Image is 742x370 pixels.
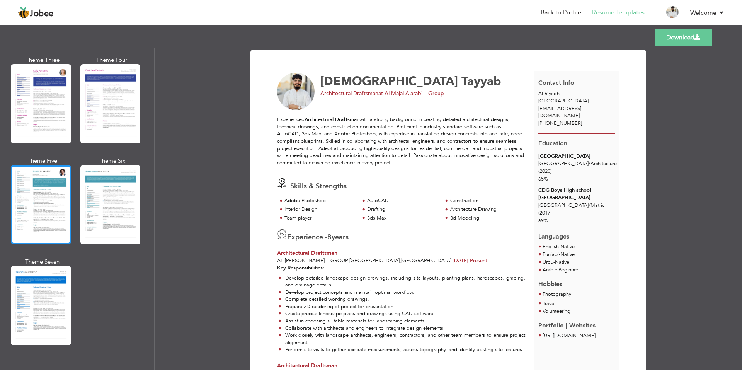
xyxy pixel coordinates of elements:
[589,202,591,209] span: /
[538,321,596,330] span: Portfolio | Websites
[655,29,712,46] a: Download
[279,317,525,325] li: Assist in choosing suitable materials for landscaping elements.
[284,197,355,205] div: Adobe Photoshop
[378,90,444,97] span: at Al Majal Alarabi – Group
[538,217,548,224] span: 69%
[320,90,378,97] span: Architectural Draftsman
[279,325,525,332] li: Collaborate with architects and engineers to integrate design elements.
[453,257,487,264] span: Present
[279,289,525,296] li: Develop project concepts and maintain optimal workflow.
[543,243,559,250] span: English
[538,187,615,201] div: CDG Boys High school [GEOGRAPHIC_DATA]
[543,266,578,274] li: Beginner
[538,168,551,175] span: (2020)
[320,73,458,89] span: [DEMOGRAPHIC_DATA]
[557,266,558,273] span: -
[277,116,525,166] div: Experienced with a strong background in creating detailed architectural designs, technical drawin...
[538,202,604,209] span: [GEOGRAPHIC_DATA] Matric
[82,56,142,64] div: Theme Four
[543,251,559,258] span: Punjabi
[12,258,73,266] div: Theme Seven
[277,362,337,369] span: Architectural Draftsman
[538,139,567,148] span: Education
[327,232,349,242] label: years
[468,257,470,264] span: -
[367,197,438,205] div: AutoCAD
[367,215,438,222] div: 3ds Max
[453,257,470,264] span: [DATE]
[538,97,589,104] span: [GEOGRAPHIC_DATA]
[592,8,645,17] a: Resume Templates
[277,249,337,257] span: Architectural Draftsman
[538,120,582,127] span: [PHONE_NUMBER]
[543,291,571,298] span: Photography
[553,259,555,266] span: -
[290,181,347,191] span: Skills & Strengths
[349,257,400,264] span: [GEOGRAPHIC_DATA]
[543,243,575,251] li: Native
[538,153,615,160] div: [GEOGRAPHIC_DATA]
[279,332,525,346] li: Work closely with landscape architects, engineers, contractors, and other team members to ensure ...
[450,197,521,205] div: Construction
[538,176,548,182] span: 65%
[451,257,453,264] span: |
[277,264,326,271] strong: Key Responsibilities:-
[277,73,315,111] img: No image
[589,160,591,167] span: /
[543,251,578,259] li: Native
[305,116,359,123] strong: Architectural Draftsman
[538,90,560,97] span: Al Riyadh
[543,259,578,266] li: Native
[12,56,73,64] div: Theme Three
[450,215,521,222] div: 3d Modeling
[279,346,525,353] li: Perform site visits to gather accurate measurements, assess topography, and identify existing sit...
[279,296,525,303] li: Complete detailed working drawings.
[543,308,570,315] span: Volunteering
[400,257,401,264] span: ,
[461,73,501,89] span: Tayyab
[12,157,73,165] div: Theme Five
[284,215,355,222] div: Team player
[284,206,355,213] div: Interior Design
[559,251,560,258] span: -
[30,10,54,18] span: Jobee
[279,310,525,317] li: Create precise landscape plans and drawings using CAD software.
[450,206,521,213] div: Architecture Drawing
[538,105,581,119] span: [EMAIL_ADDRESS][DOMAIN_NAME]
[538,210,551,217] span: (2017)
[17,7,30,19] img: jobee.io
[367,206,438,213] div: Drafting
[348,257,349,264] span: -
[543,266,557,273] span: Arabic
[279,303,525,310] li: Prepare 2D rendering of project for presentation.
[543,332,596,339] a: [URL][DOMAIN_NAME]
[541,8,581,17] a: Back to Profile
[690,8,725,17] a: Welcome
[538,160,617,167] span: [GEOGRAPHIC_DATA] Architecture
[538,227,569,241] span: Languages
[559,243,560,250] span: -
[279,275,525,289] li: Develop detailed landscape design drawings, including site layouts, planting plans, hardscapes, g...
[543,259,553,266] span: Urdu
[538,280,562,288] span: Hobbies
[401,257,451,264] span: [GEOGRAPHIC_DATA]
[82,157,142,165] div: Theme Six
[327,232,332,242] span: 8
[287,232,327,242] span: Experience -
[17,7,54,19] a: Jobee
[666,6,679,18] img: Profile Img
[543,300,555,307] span: Travel
[538,78,574,87] span: Contact Info
[277,257,348,264] span: Al [PERSON_NAME] – Group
